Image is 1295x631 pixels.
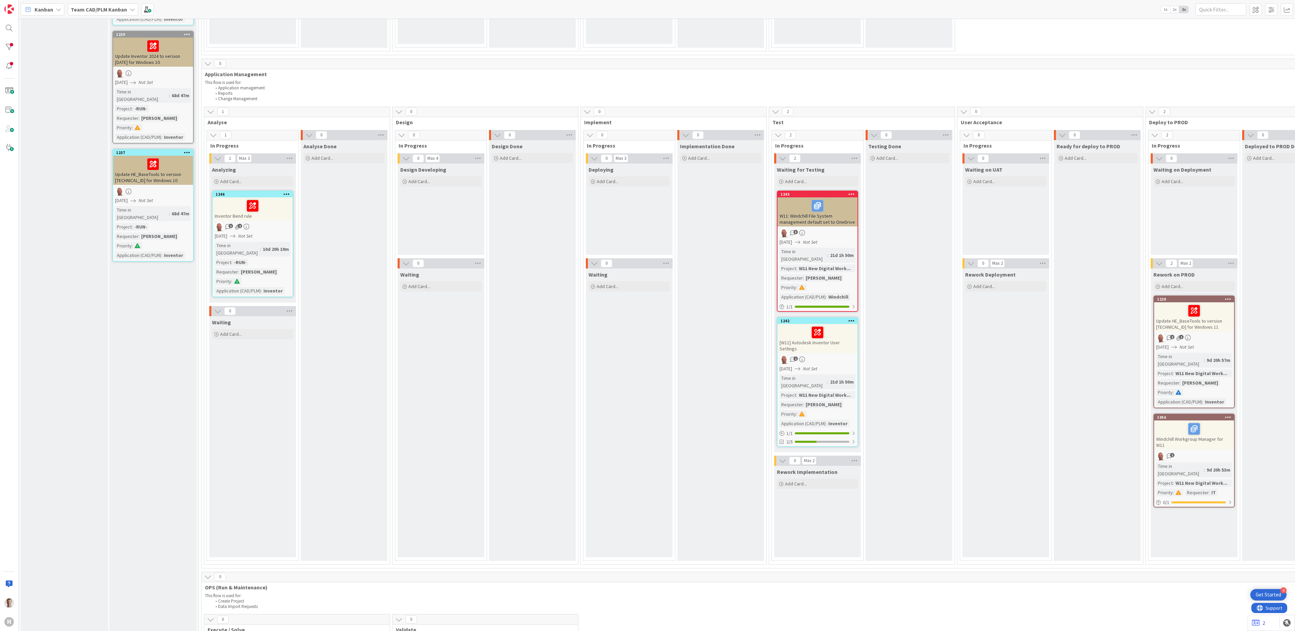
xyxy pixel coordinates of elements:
div: RK [1154,452,1234,460]
img: BO [4,598,14,608]
div: RK [1154,333,1234,342]
span: Waiting [212,319,231,326]
span: : [796,265,797,272]
span: : [803,274,804,282]
span: : [827,252,828,259]
span: Design [396,119,570,126]
li: Data Import Requests [212,604,1269,609]
span: : [826,420,827,427]
div: Priority [780,410,796,418]
span: : [261,287,262,295]
span: : [238,268,239,276]
div: -RUN- [133,223,149,231]
div: W11 New Digital Work... [797,265,852,272]
div: 10d 20h 19m [261,245,291,253]
span: [DATE] [115,197,128,204]
span: Kanban [35,5,53,14]
span: 0 [405,108,417,116]
div: Time in [GEOGRAPHIC_DATA] [115,206,169,221]
span: Waiting [400,271,419,278]
span: 0 [316,131,327,139]
a: 1237Update HE_BaseTools to version [TECHNICAL_ID] for Windows 10RK[DATE]Not SetTime in [GEOGRAPHI... [112,149,194,262]
div: Time in [GEOGRAPHIC_DATA] [1156,353,1204,368]
div: 9d 20h 53m [1205,466,1232,474]
span: Add Card... [973,283,995,289]
span: 3 [793,230,798,234]
span: Design Done [492,143,523,150]
div: Time in [GEOGRAPHIC_DATA] [1156,462,1204,477]
div: 1/1 [778,303,857,311]
span: In Progress [210,142,290,149]
div: 1242 [781,319,857,323]
span: : [231,259,232,266]
div: [PERSON_NAME] [804,401,843,408]
div: Application (CAD/PLM) [780,420,826,427]
div: Project [1156,370,1173,377]
div: 1237 [113,150,193,156]
span: : [796,410,797,418]
span: Add Card... [785,178,807,184]
span: 0 [1069,131,1080,139]
div: 1237Update HE_BaseTools to version [TECHNICAL_ID] for Windows 10 [113,150,193,185]
span: Rework Deployment [965,271,1016,278]
span: 1 / 1 [786,430,793,437]
img: RK [780,229,788,237]
div: 1239 [116,32,193,37]
i: Not Set [139,197,153,203]
div: Priority [115,242,132,249]
span: 0 [224,307,236,315]
a: 2 [1252,619,1265,627]
a: 1239Update Inventor 2024 to version [DATE] for Windows 10RK[DATE]Not SetTime in [GEOGRAPHIC_DATA]... [112,31,194,144]
span: : [1173,389,1174,396]
span: : [132,223,133,231]
span: : [1173,479,1174,487]
a: 1246Inventor Bend ruleRK[DATE]Not SetTime in [GEOGRAPHIC_DATA]:10d 20h 19mProject:-RUN-Requester:... [212,191,293,297]
span: 0 [977,259,989,267]
div: 1246 [216,192,293,197]
div: RK [113,69,193,78]
div: Max 2 [992,262,1003,265]
i: Not Set [803,366,818,372]
span: Testing Done [868,143,901,150]
div: 1239Update Inventor 2024 to version [DATE] for Windows 10 [113,31,193,67]
div: Priority [115,124,132,131]
div: Application (CAD/PLM) [1156,398,1202,406]
div: 9d 20h 57m [1205,356,1232,364]
span: 0 [596,131,608,139]
span: 1x [1161,6,1170,13]
span: Waiting [589,271,608,278]
span: 0 [217,615,229,624]
span: Implementation Done [680,143,735,150]
span: [DATE] [115,79,128,86]
div: RK [213,222,293,231]
div: Time in [GEOGRAPHIC_DATA] [115,88,169,103]
span: Ready for deploy to PROD [1057,143,1120,150]
span: 2 [1166,259,1177,267]
div: W11 New Digital Work... [1174,370,1229,377]
span: 0 [880,131,892,139]
div: 1242 [778,318,857,324]
div: 68d 47m [170,92,191,99]
span: : [161,133,162,141]
span: Analyse [208,119,381,126]
span: : [139,233,140,240]
div: Priority [215,278,231,285]
span: Analyse Done [303,143,337,150]
div: Update HE_BaseTools to version [TECHNICAL_ID] for Windows 11 [1154,302,1234,331]
div: Project [780,391,796,399]
span: : [1173,370,1174,377]
div: Windchill Workgroup Manager for W11 [1154,420,1234,450]
span: [DATE] [780,365,792,372]
span: : [132,124,133,131]
div: Project [115,105,132,112]
span: 0 [970,108,982,116]
span: : [139,114,140,122]
div: Requester [1185,489,1209,496]
span: Add Card... [1253,155,1275,161]
div: Update Inventor 2024 to version [DATE] for Windows 10 [113,38,193,67]
div: Application (CAD/PLM) [115,133,161,141]
span: 0 [1257,131,1269,139]
span: : [1209,489,1210,496]
div: Inventor [827,420,849,427]
img: Visit kanbanzone.com [4,4,14,14]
